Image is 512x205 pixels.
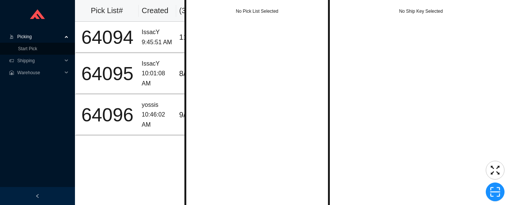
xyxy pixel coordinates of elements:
div: No Pick List Selected [186,7,328,15]
div: No Ship Key Selected [330,7,512,15]
div: 64095 [79,64,136,83]
span: Shipping [17,55,62,67]
div: 64096 [79,106,136,124]
div: IssacY [142,59,173,69]
div: 9 / 9 [179,109,202,121]
div: yossis [142,100,173,110]
div: IssacY [142,27,173,37]
button: scan [486,183,505,201]
span: fullscreen [486,165,504,176]
div: 9:45:51 AM [142,37,173,48]
div: ( 3 ) [179,4,203,17]
span: scan [486,186,504,198]
span: left [35,194,40,198]
div: 10:01:08 AM [142,69,173,88]
span: Warehouse [17,67,62,79]
div: 64094 [79,28,136,47]
div: 11 / 12 [179,31,202,43]
div: 8 / 15 [179,67,202,80]
button: fullscreen [486,161,505,180]
div: 10:46:02 AM [142,110,173,130]
a: Start Pick [18,46,37,51]
span: Picking [17,31,62,43]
